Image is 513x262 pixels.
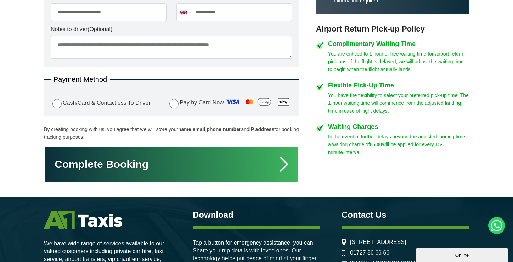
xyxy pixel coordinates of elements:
strong: email [192,126,205,132]
strong: £5.00 [370,142,382,147]
label: Pay by Card Now [168,96,292,110]
a: 01727 86 66 66 [350,250,389,256]
h3: Contact Us [342,211,469,219]
h4: Flexible Pick-Up Time [328,82,469,89]
div: United Kingdom: +44 [177,4,193,21]
p: By creating booking with us, you agree that we will store your , , and for booking tracking purpo... [44,125,299,141]
label: Notes to driver [51,27,292,32]
img: A1 Taxis St Albans [44,211,122,229]
legend: Payment Method [51,76,110,83]
h4: Complimentary Waiting Time [328,41,469,47]
p: In the event of further delays beyond the adjusted landing time, a waiting charge of will be appl... [328,133,469,156]
strong: name [178,126,191,132]
button: Complete Booking [44,146,299,182]
input: Cash/Card & Contactless To Driver [52,99,62,108]
strong: IP address [249,126,275,132]
p: You have the flexibility to select your preferred pick-up time. The 1-hour waiting time will comm... [328,91,469,115]
h3: Airport Return Pick-up Policy [316,24,469,34]
h3: Download [193,211,320,219]
span: (Optional) [88,26,112,32]
input: Pay by Card Now [169,99,179,108]
label: Cash/Card & Contactless To Driver [51,98,151,108]
iframe: chat widget [416,246,509,262]
strong: phone number [207,126,241,132]
p: You are entitled to 1 hour of free waiting time for airport return pick-ups. If the flight is del... [328,50,469,73]
li: [STREET_ADDRESS] [342,239,469,245]
h4: Waiting Charges [328,124,469,130]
